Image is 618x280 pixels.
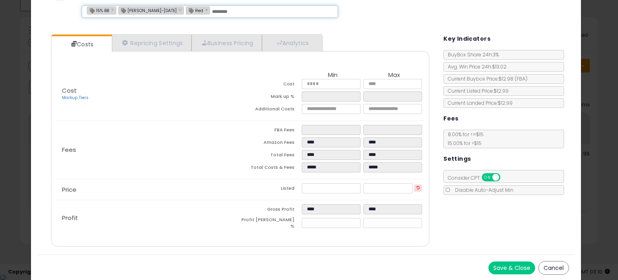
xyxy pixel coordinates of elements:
[240,217,302,232] td: Profit [PERSON_NAME] %
[179,6,183,13] a: ×
[240,183,302,196] td: Listed
[56,87,240,101] p: Cost
[444,174,511,181] span: Consider CPT:
[443,154,471,164] h5: Settings
[119,7,177,14] span: [PERSON_NAME]-[DATE]
[515,75,527,82] span: ( FBA )
[240,137,302,150] td: Amazon Fees
[444,51,499,58] span: BuyBox Share 24h: 3%
[192,35,262,51] a: Business Pricing
[56,147,240,153] p: Fees
[56,215,240,221] p: Profit
[112,35,192,51] a: Repricing Settings
[499,75,527,82] span: $12.98
[488,261,535,274] button: Save & Close
[262,35,321,51] a: Analytics
[451,187,513,193] span: Disable Auto-Adjust Min
[443,114,459,124] h5: Fees
[111,6,116,13] a: ×
[56,187,240,193] p: Price
[444,75,527,82] span: Current Buybox Price:
[240,204,302,217] td: Gross Profit
[240,162,302,175] td: Total Costs & Fees
[482,174,492,181] span: ON
[186,7,203,14] span: Red
[443,34,490,44] h5: Key Indicators
[444,140,482,147] span: 15.00 % for > $15
[51,36,111,52] a: Costs
[363,72,425,79] th: Max
[444,63,507,70] span: Avg. Win Price 24h: $13.02
[240,79,302,91] td: Cost
[444,131,484,147] span: 8.00 % for <= $15
[444,100,513,106] span: Current Landed Price: $12.99
[240,125,302,137] td: FBA Fees
[302,72,363,79] th: Min
[62,95,89,101] a: Markup Tiers
[240,104,302,116] td: Additional Costs
[499,174,512,181] span: OFF
[240,91,302,104] td: Mark up %
[240,150,302,162] td: Total Fees
[538,261,569,275] button: Cancel
[87,7,109,14] span: 15% BB
[444,87,509,94] span: Current Listed Price: $12.99
[205,6,210,13] a: ×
